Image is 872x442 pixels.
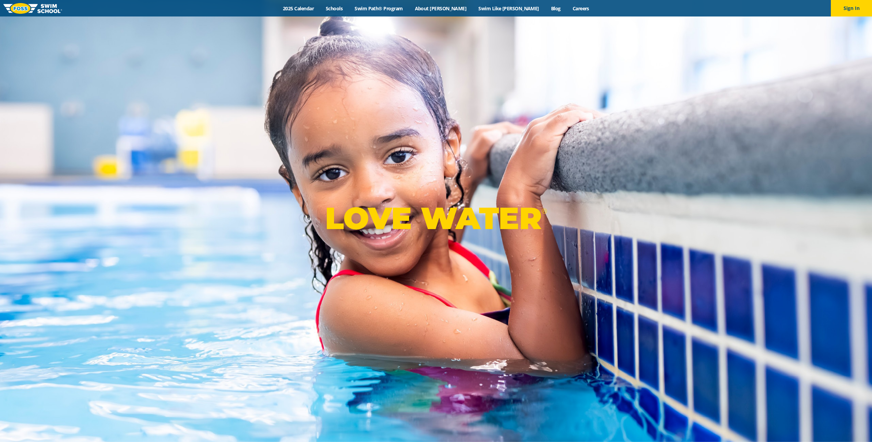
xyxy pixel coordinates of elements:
[3,3,62,14] img: FOSS Swim School Logo
[325,200,547,237] p: LOVE WATER
[566,5,595,12] a: Careers
[349,5,409,12] a: Swim Path® Program
[409,5,473,12] a: About [PERSON_NAME]
[541,207,547,215] sup: ®
[473,5,545,12] a: Swim Like [PERSON_NAME]
[277,5,320,12] a: 2025 Calendar
[545,5,566,12] a: Blog
[320,5,349,12] a: Schools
